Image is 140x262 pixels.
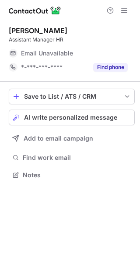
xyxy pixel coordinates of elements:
[9,152,135,164] button: Find work email
[9,131,135,146] button: Add to email campaign
[9,5,61,16] img: ContactOut v5.3.10
[9,110,135,125] button: AI write personalized message
[21,49,73,57] span: Email Unavailable
[24,114,117,121] span: AI write personalized message
[9,169,135,181] button: Notes
[9,26,67,35] div: [PERSON_NAME]
[23,171,131,179] span: Notes
[9,36,135,44] div: Assistant Manager HR
[24,93,119,100] div: Save to List / ATS / CRM
[9,89,135,104] button: save-profile-one-click
[24,135,93,142] span: Add to email campaign
[23,154,131,162] span: Find work email
[93,63,128,72] button: Reveal Button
